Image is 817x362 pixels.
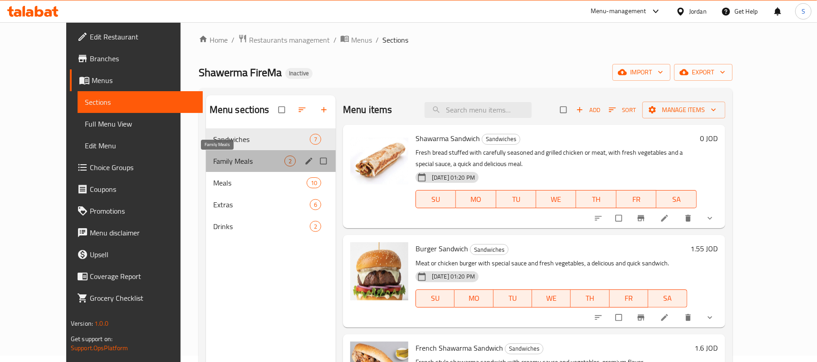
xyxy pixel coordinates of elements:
[310,221,321,232] div: items
[85,118,196,129] span: Full Menu View
[310,222,321,231] span: 2
[574,103,603,117] span: Add item
[307,179,321,187] span: 10
[416,289,455,308] button: SU
[351,34,372,45] span: Menus
[382,34,408,45] span: Sections
[555,101,574,118] span: Select section
[681,67,725,78] span: export
[612,64,670,81] button: import
[285,68,313,79] div: Inactive
[90,184,196,195] span: Coupons
[206,125,336,241] nav: Menu sections
[213,177,307,188] span: Meals
[613,292,645,305] span: FR
[199,34,733,46] nav: breadcrumb
[496,190,536,208] button: TU
[71,342,128,354] a: Support.OpsPlatform
[428,173,479,182] span: [DATE] 01:20 PM
[343,103,392,117] h2: Menu items
[574,292,606,305] span: TH
[607,103,639,117] button: Sort
[609,105,636,115] span: Sort
[70,69,203,91] a: Menus
[482,134,520,144] span: Sandwiches
[505,343,543,354] div: Sandwiches
[285,157,295,166] span: 2
[571,289,609,308] button: TH
[603,103,642,117] span: Sort items
[580,193,612,206] span: TH
[536,292,567,305] span: WE
[333,34,337,45] li: /
[70,244,203,265] a: Upsell
[416,258,687,269] p: Meat or chicken burger with special sauce and fresh vegetables, a delicious and quick sandwich.
[206,215,336,237] div: Drinks2
[416,341,503,355] span: French Shawarma Sandwich
[695,342,718,354] h6: 1.6 JOD
[610,210,629,227] span: Select to update
[497,292,528,305] span: TU
[314,100,336,120] button: Add section
[540,193,572,206] span: WE
[588,208,610,228] button: sort-choices
[588,308,610,328] button: sort-choices
[802,6,805,16] span: S
[705,214,714,223] svg: Show Choices
[90,162,196,173] span: Choice Groups
[660,214,671,223] a: Edit menu item
[85,97,196,108] span: Sections
[213,221,310,232] span: Drinks
[206,128,336,150] div: Sandwiches7
[71,318,93,329] span: Version:
[416,242,468,255] span: Burger Sandwich
[90,249,196,260] span: Upsell
[71,333,113,345] span: Get support on:
[206,150,336,172] div: Family Meals2edit
[90,227,196,238] span: Menu disclaimer
[376,34,379,45] li: /
[310,201,321,209] span: 6
[310,199,321,210] div: items
[470,244,509,255] div: Sandwiches
[574,103,603,117] button: Add
[660,313,671,322] a: Edit menu item
[505,343,543,354] span: Sandwiches
[213,156,284,166] span: Family Meals
[70,48,203,69] a: Branches
[470,245,508,255] span: Sandwiches
[500,193,533,206] span: TU
[213,134,310,145] span: Sandwiches
[620,193,653,206] span: FR
[532,289,571,308] button: WE
[70,222,203,244] a: Menu disclaimer
[460,193,492,206] span: MO
[648,289,687,308] button: SA
[576,105,601,115] span: Add
[416,132,480,145] span: Shawarma Sandwich
[428,272,479,281] span: [DATE] 01:20 PM
[199,34,228,45] a: Home
[213,199,310,210] span: Extras
[420,193,452,206] span: SU
[610,289,648,308] button: FR
[678,208,700,228] button: delete
[482,134,520,145] div: Sandwiches
[70,26,203,48] a: Edit Restaurant
[536,190,576,208] button: WE
[70,287,203,309] a: Grocery Checklist
[90,293,196,303] span: Grocery Checklist
[494,289,532,308] button: TU
[70,265,203,287] a: Coverage Report
[610,309,629,326] span: Select to update
[70,157,203,178] a: Choice Groups
[674,64,733,81] button: export
[576,190,616,208] button: TH
[95,318,109,329] span: 1.0.0
[691,242,718,255] h6: 1.55 JOD
[90,271,196,282] span: Coverage Report
[425,102,532,118] input: search
[416,147,697,170] p: Fresh bread stuffed with carefully seasoned and grilled chicken or meat, with fresh vegetables an...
